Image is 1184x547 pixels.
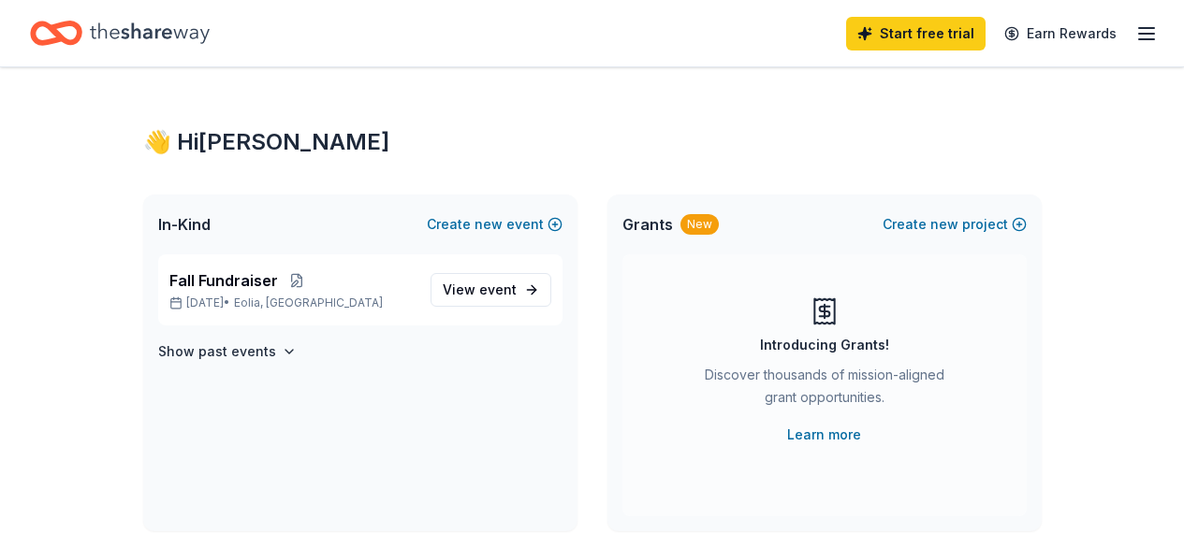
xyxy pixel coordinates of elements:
button: Show past events [158,340,297,363]
span: View [443,279,517,301]
button: Createnewevent [427,213,563,236]
a: Earn Rewards [993,17,1128,50]
span: Eolia, [GEOGRAPHIC_DATA] [234,295,383,310]
a: View event [431,273,551,307]
span: event [479,281,517,297]
div: Discover thousands of mission-aligned grant opportunities. [697,364,952,416]
p: [DATE] • [169,295,416,310]
span: new [930,213,958,236]
div: Introducing Grants! [760,334,889,356]
a: Start free trial [846,17,986,50]
div: New [680,214,719,235]
a: Learn more [787,424,861,446]
span: In-Kind [158,213,211,236]
button: Createnewproject [883,213,1027,236]
span: Grants [622,213,673,236]
div: 👋 Hi [PERSON_NAME] [143,127,1042,157]
span: new [475,213,503,236]
h4: Show past events [158,340,276,363]
a: Home [30,11,210,55]
span: Fall Fundraiser [169,269,278,292]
